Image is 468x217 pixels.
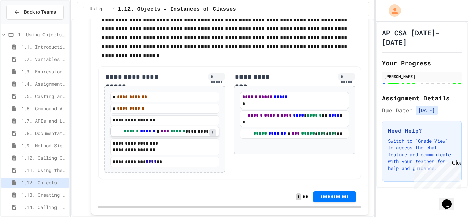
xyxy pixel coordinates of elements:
[21,142,66,149] span: 1.9. Method Signatures
[18,31,66,38] span: 1. Using Objects and Methods
[439,190,461,210] iframe: chat widget
[382,93,462,103] h2: Assignment Details
[21,154,66,161] span: 1.10. Calling Class Methods
[21,68,66,75] span: 1.3. Expressions and Output [New]
[21,191,66,198] span: 1.13. Creating and Initializing Objects: Constructors
[6,5,64,20] button: Back to Teams
[382,28,462,47] h1: AP CSA [DATE]-[DATE]
[21,204,66,211] span: 1.14. Calling Instance Methods
[21,105,66,112] span: 1.6. Compound Assignment Operators
[388,137,456,172] p: Switch to "Grade View" to access the chat feature and communicate with your teacher for help and ...
[112,7,115,12] span: /
[21,56,66,63] span: 1.2. Variables and Data Types
[24,9,56,16] span: Back to Teams
[118,5,236,13] span: 1.12. Objects - Instances of Classes
[388,126,456,135] h3: Need Help?
[382,58,462,68] h2: Your Progress
[3,3,47,44] div: Chat with us now!Close
[381,3,403,19] div: My Account
[21,43,66,50] span: 1.1. Introduction to Algorithms, Programming, and Compilers
[21,80,66,87] span: 1.4. Assignment and Input
[83,7,110,12] span: 1. Using Objects and Methods
[21,117,66,124] span: 1.7. APIs and Libraries
[21,179,66,186] span: 1.12. Objects - Instances of Classes
[384,73,460,80] div: [PERSON_NAME]
[21,130,66,137] span: 1.8. Documentation with Comments and Preconditions
[411,160,461,189] iframe: chat widget
[21,93,66,100] span: 1.5. Casting and Ranges of Values
[416,106,438,115] span: [DATE]
[382,106,413,114] span: Due Date:
[21,167,66,174] span: 1.11. Using the Math Class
